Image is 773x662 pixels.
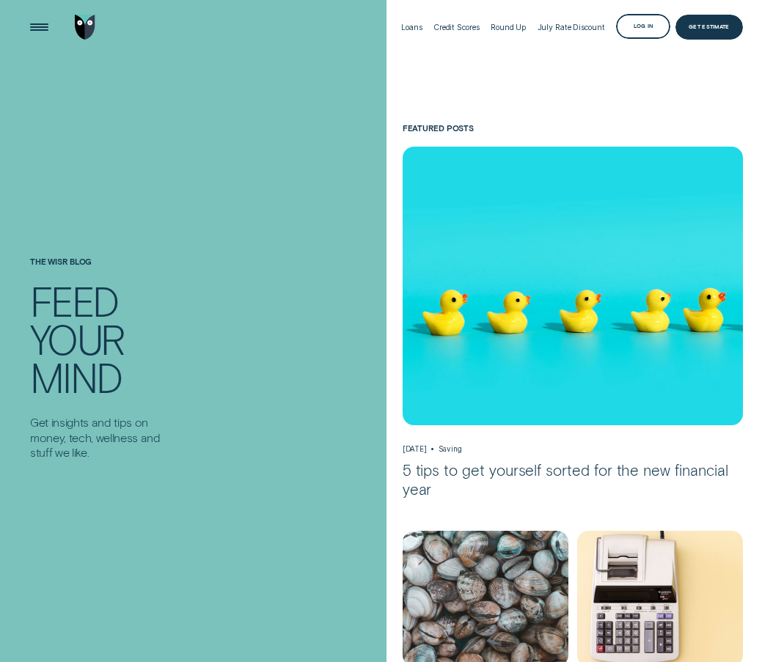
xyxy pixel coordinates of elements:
div: Saving [439,444,461,453]
div: your [30,320,124,358]
a: Get Estimate [675,15,744,39]
p: Get insights and tips on money, tech, wellness and stuff we like. [30,415,165,459]
div: mind [30,358,122,397]
div: July Rate Discount [538,23,605,32]
h1: The Wisr Blog [30,257,165,282]
h3: 5 tips to get yourself sorted for the new financial year [403,461,744,499]
div: Credit Scores [433,23,480,32]
div: [DATE] [403,444,427,453]
div: Round Up [491,23,526,32]
div: Featured posts [403,124,744,133]
h4: Feed your mind [30,282,165,396]
div: Loans [401,23,422,32]
div: Feed [30,282,118,320]
a: 5 tips to get yourself sorted for the new financial year, May 21 Saving [403,147,744,499]
button: Log in [616,14,670,38]
img: Wisr [75,15,95,39]
button: Open Menu [27,15,51,39]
